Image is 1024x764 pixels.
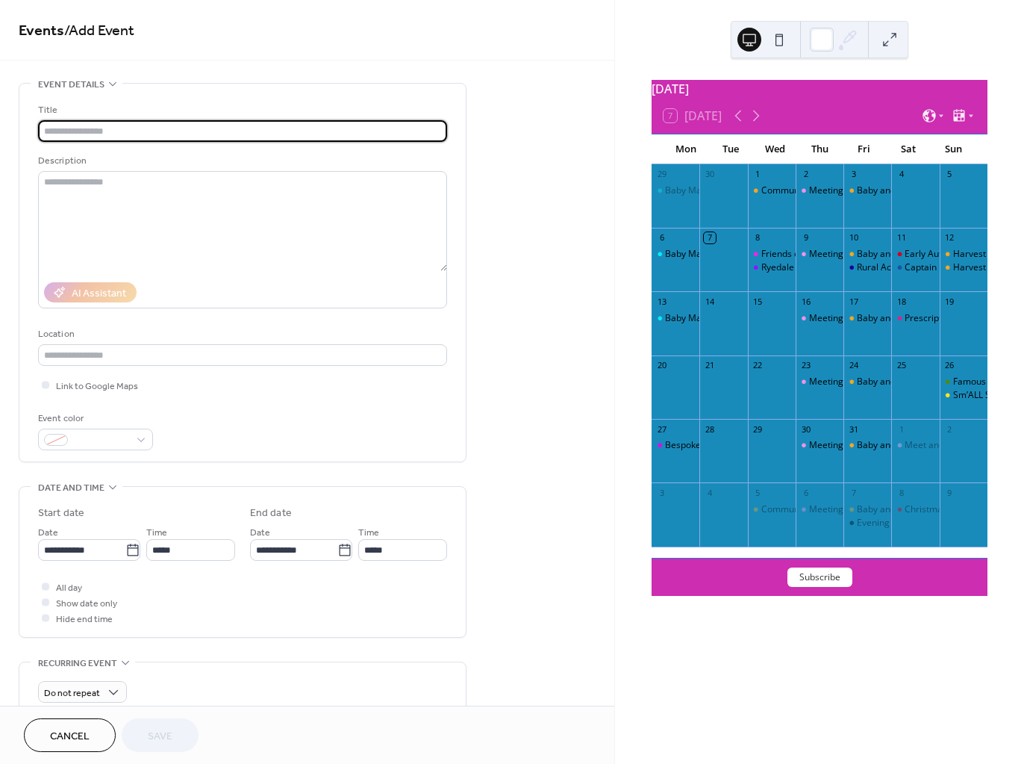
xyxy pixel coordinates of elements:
[665,184,726,197] div: Baby Massage
[857,248,958,261] div: Baby and Toddler Group
[796,184,843,197] div: Meeting Mums
[843,376,891,388] div: Baby and Toddler Group
[848,296,859,307] div: 17
[842,134,887,164] div: Fri
[891,439,939,452] div: Meet and Match
[665,439,852,452] div: Bespoke Pottery at the [GEOGRAPHIC_DATA]
[56,379,138,394] span: Link to Google Maps
[905,312,980,325] div: Prescription Disco
[944,296,955,307] div: 19
[752,169,764,180] div: 1
[800,296,811,307] div: 16
[752,232,764,243] div: 8
[848,487,859,498] div: 7
[64,16,134,46] span: / Add Event
[843,248,891,261] div: Baby and Toddler Group
[905,439,973,452] div: Meet and Match
[38,506,84,521] div: Start date
[708,134,753,164] div: Tue
[38,411,150,426] div: Event color
[944,169,955,180] div: 5
[56,612,113,627] span: Hide end time
[896,296,907,307] div: 18
[843,184,891,197] div: Baby and Toddler Group
[652,184,699,197] div: Baby Massage
[887,134,931,164] div: Sat
[843,517,891,529] div: Evening of Clairvoyance with Sue Warren
[800,232,811,243] div: 9
[953,389,1011,402] div: Sm’ALL Saints
[656,232,667,243] div: 6
[761,503,876,516] div: Community Coffee Morning
[896,169,907,180] div: 4
[704,487,715,498] div: 4
[809,376,872,388] div: Meeting Mums
[704,296,715,307] div: 14
[940,261,987,274] div: Harvest Service
[38,102,444,118] div: Title
[848,232,859,243] div: 10
[656,487,667,498] div: 3
[38,525,58,541] span: Date
[905,248,978,261] div: Early Autumn Fair
[50,729,90,745] span: Cancel
[38,656,117,671] span: Recurring event
[656,423,667,435] div: 27
[953,261,1019,274] div: Harvest Service
[250,525,270,541] span: Date
[896,423,907,435] div: 1
[891,261,939,274] div: Captain Noah and his Floating Zoo
[944,423,955,435] div: 2
[752,487,764,498] div: 5
[652,80,987,98] div: [DATE]
[843,503,891,516] div: Baby and Toddler Group
[748,248,796,261] div: Friends of KMS School Bake Sale
[843,261,891,274] div: Rural Acoustic Music (RAM)
[652,312,699,325] div: Baby Massage
[753,134,798,164] div: Wed
[797,134,842,164] div: Thu
[931,134,975,164] div: Sun
[796,439,843,452] div: Meeting Mums
[944,360,955,371] div: 26
[896,360,907,371] div: 25
[796,248,843,261] div: Meeting Mums
[652,248,699,261] div: Baby Massage
[38,480,104,496] span: Date and time
[796,503,843,516] div: Meeting Mums
[664,134,708,164] div: Mon
[56,580,82,596] span: All day
[857,439,958,452] div: Baby and Toddler Group
[656,296,667,307] div: 13
[38,153,444,169] div: Description
[44,685,100,702] span: Do not repeat
[848,423,859,435] div: 31
[848,169,859,180] div: 3
[704,423,715,435] div: 28
[752,423,764,435] div: 29
[796,376,843,388] div: Meeting Mums
[761,248,896,261] div: Friends of KMS School Bake Sale
[809,439,872,452] div: Meeting Mums
[896,232,907,243] div: 11
[761,184,876,197] div: Community Coffee Morning
[19,16,64,46] a: Events
[652,439,699,452] div: Bespoke Pottery at the Gavel & Bean Cafe
[665,312,726,325] div: Baby Massage
[250,506,292,521] div: End date
[796,312,843,325] div: Meeting Mums
[24,718,116,752] button: Cancel
[752,360,764,371] div: 22
[809,503,872,516] div: Meeting Mums
[940,376,987,388] div: Famous Give or Take Day
[38,326,444,342] div: Location
[940,389,987,402] div: Sm’ALL Saints
[800,360,811,371] div: 23
[896,487,907,498] div: 8
[857,312,958,325] div: Baby and Toddler Group
[891,248,939,261] div: Early Autumn Fair
[752,296,764,307] div: 15
[665,248,726,261] div: Baby Massage
[800,169,811,180] div: 2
